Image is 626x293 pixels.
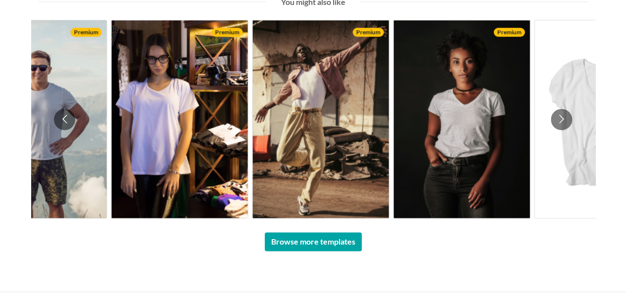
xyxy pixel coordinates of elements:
[211,28,242,37] span: Premium
[252,20,389,218] a: Premium
[393,20,530,218] a: Premium
[493,28,525,37] span: Premium
[393,20,530,218] img: black woman wearing a white v neck T-shirt
[54,109,75,130] button: Go to previous slide
[265,232,362,251] a: Browse more templates
[352,28,384,37] span: Premium
[70,28,101,37] span: Premium
[111,20,248,218] a: Premium
[252,20,388,218] img: dancing man wearing a white tank top in an urban area
[551,109,572,130] button: Go to next slide
[111,20,247,218] img: beautiful dark brunette woman with glasses wearing a white crew neck T-shirt in a clothing shop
